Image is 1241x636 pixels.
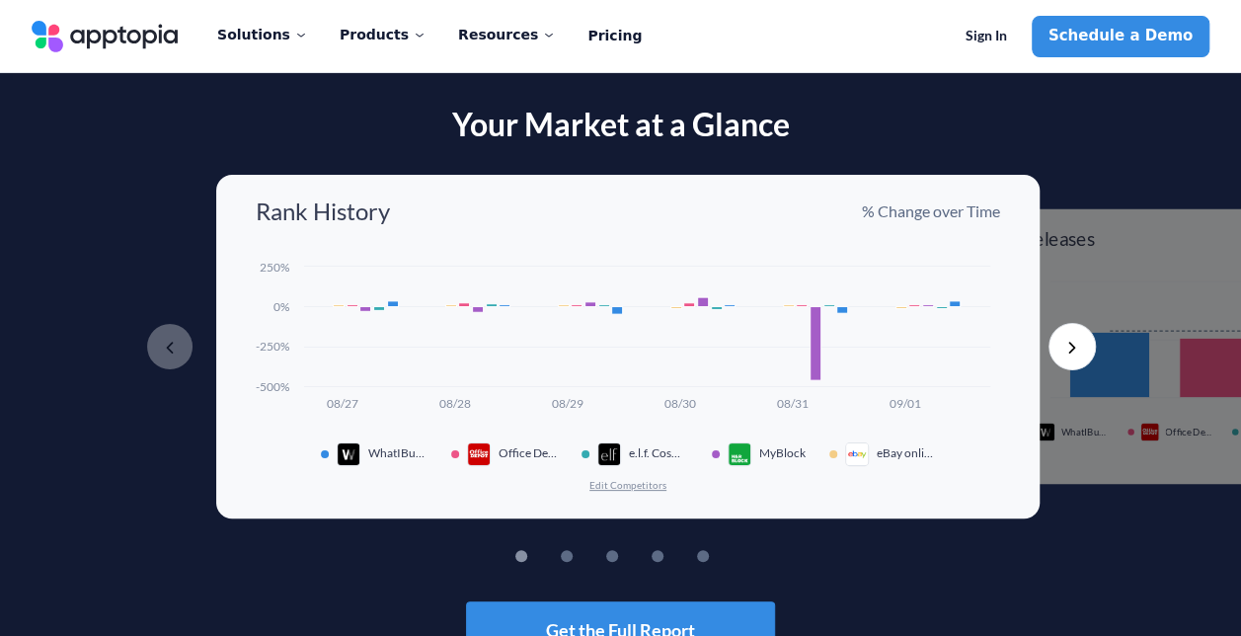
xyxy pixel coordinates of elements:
span: MyBlock [759,446,806,460]
a: Sign In [949,16,1024,57]
img: app icon [467,442,491,466]
img: app icon [337,442,360,466]
span: WhatIBuy: Presupuesto compra [1061,427,1109,438]
div: app [597,442,629,466]
img: app icon [728,442,751,466]
p: % Change over Time [862,200,1000,222]
button: Next [1048,323,1096,370]
span: eBay online shopping & selling [877,446,936,460]
div: Resources [458,14,556,55]
button: 3 [636,550,648,562]
text: -500% [256,379,289,394]
button: Previous [146,323,194,370]
div: app [1036,423,1061,441]
span: Office Depot - Rewards & Deals [1165,427,1212,438]
div: app [1140,423,1166,441]
text: 250% [260,260,289,275]
text: 08/30 [664,396,696,411]
button: 1 [545,550,557,562]
div: app [845,442,877,466]
a: Pricing [587,16,642,57]
div: app [337,442,368,466]
div: Products [340,14,427,55]
img: app icon [597,442,621,466]
button: 2 [590,550,602,562]
text: 0% [273,299,289,314]
button: Edit Competitors [588,478,667,492]
text: 08/29 [552,396,583,411]
span: e.l.f. Cosmetics and Skincare [629,446,688,460]
span: Office Depot - Rewards & Deals [499,446,558,460]
a: Schedule a Demo [1032,16,1209,57]
button: 4 [681,550,693,562]
button: 5 [727,550,738,562]
img: app icon [1140,423,1159,441]
text: 08/31 [777,396,809,411]
text: 08/27 [327,396,358,411]
span: Sign In [966,28,1007,44]
span: WhatIBuy: Presupuesto compra [368,446,427,460]
div: app [728,442,759,466]
div: Solutions [217,14,308,55]
img: app icon [845,442,869,466]
img: app icon [1036,423,1054,441]
h3: Rank History [256,199,390,224]
text: -250% [256,339,289,354]
h3: Releases [1022,228,1095,249]
div: app [467,442,499,466]
text: 08/28 [439,396,471,411]
text: 09/01 [890,396,921,411]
